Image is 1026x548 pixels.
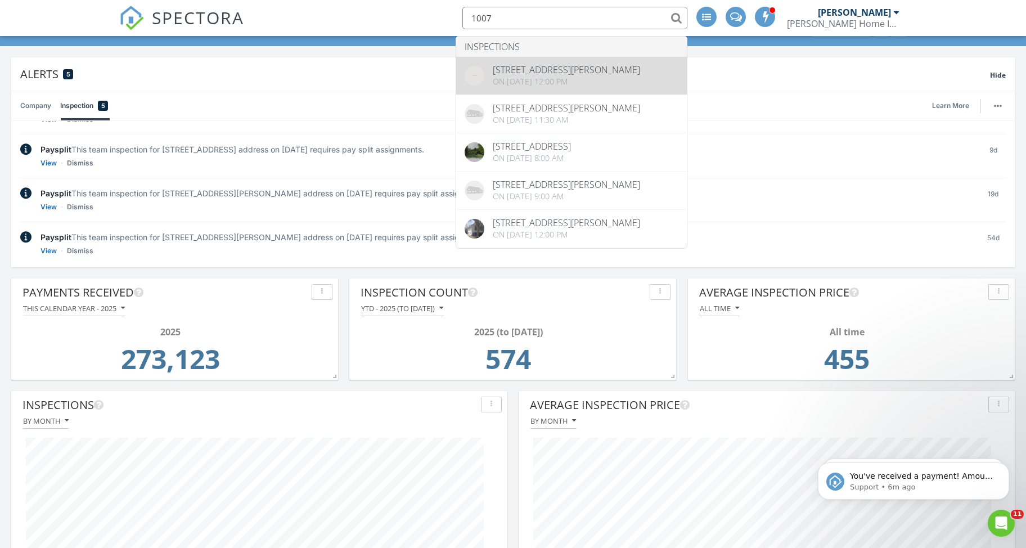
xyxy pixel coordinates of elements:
[20,91,51,120] a: Company
[361,284,645,301] div: Inspection Count
[465,219,484,239] img: cover.jpg
[801,439,1026,518] iframe: Intercom notifications message
[493,104,640,113] div: [STREET_ADDRESS][PERSON_NAME]
[364,339,652,386] td: 574
[40,232,71,242] span: Paysplit
[23,304,125,312] div: This calendar year - 2025
[700,304,739,312] div: All time
[980,143,1006,169] div: 9d
[703,325,991,339] div: All time
[119,6,144,30] img: The Best Home Inspection Software - Spectora
[465,142,484,162] img: streetview
[66,70,70,78] span: 5
[67,158,93,169] a: Dismiss
[40,143,971,155] div: This team inspection for [STREET_ADDRESS] address on [DATE] requires pay split assignments.
[988,510,1015,537] iframe: Intercom live chat
[67,201,93,213] a: Dismiss
[40,245,57,257] a: View
[40,201,57,213] a: View
[493,192,640,201] div: On [DATE] 9:00 am
[20,231,31,243] img: info-2c025b9f2229fc06645a.svg
[493,218,640,227] div: [STREET_ADDRESS][PERSON_NAME]
[361,301,444,316] button: YTD - 2025 (to [DATE])
[22,397,476,414] div: Inspections
[40,187,971,199] div: This team inspection for [STREET_ADDRESS][PERSON_NAME] address on [DATE] requires pay split assig...
[465,181,484,200] img: house-placeholder-square-ca63347ab8c70e15b013bc22427d3df0f7f082c62ce06d78aee8ec4e70df452f.jpg
[699,301,740,316] button: All time
[787,18,899,29] div: AA Marshall Home Inspection Services
[493,142,571,151] div: [STREET_ADDRESS]
[465,104,484,124] img: house-placeholder-square-ca63347ab8c70e15b013bc22427d3df0f7f082c62ce06d78aee8ec4e70df452f.jpg
[20,66,990,82] div: Alerts
[40,231,971,243] div: This team inspection for [STREET_ADDRESS][PERSON_NAME] address on [DATE] requires pay split assig...
[40,158,57,169] a: View
[994,105,1002,107] img: ellipsis-632cfdd7c38ec3a7d453.svg
[493,77,640,86] div: On [DATE] 12:00 pm
[493,230,640,239] div: On [DATE] 12:00 pm
[361,304,443,312] div: YTD - 2025 (to [DATE])
[23,417,69,425] div: By month
[152,6,244,29] span: SPECTORA
[101,100,105,111] span: 5
[364,325,652,339] div: 2025 (to [DATE])
[462,7,687,29] input: Search everything...
[493,115,640,124] div: On [DATE] 11:30 am
[26,325,314,339] div: 2025
[530,414,577,429] button: By month
[932,100,976,111] a: Learn More
[22,414,69,429] button: By month
[22,301,125,316] button: This calendar year - 2025
[703,339,991,386] td: 455.06
[26,339,314,386] td: 273122.99
[699,284,984,301] div: Average Inspection Price
[530,417,576,425] div: By month
[1011,510,1024,519] span: 11
[20,143,31,155] img: info-2c025b9f2229fc06645a.svg
[22,284,307,301] div: Payments Received
[818,7,891,18] div: [PERSON_NAME]
[40,188,71,198] span: Paysplit
[980,187,1006,213] div: 19d
[990,70,1006,80] span: Hide
[119,15,244,39] a: SPECTORA
[493,65,640,74] div: [STREET_ADDRESS][PERSON_NAME]
[493,180,640,189] div: [STREET_ADDRESS][PERSON_NAME]
[530,397,984,414] div: Average Inspection Price
[465,66,484,86] img: streetview
[456,37,687,57] li: Inspections
[20,187,31,199] img: info-2c025b9f2229fc06645a.svg
[980,231,1006,257] div: 54d
[60,91,108,120] a: Inspection
[67,245,93,257] a: Dismiss
[40,145,71,154] span: Paysplit
[493,154,571,163] div: On [DATE] 8:00 am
